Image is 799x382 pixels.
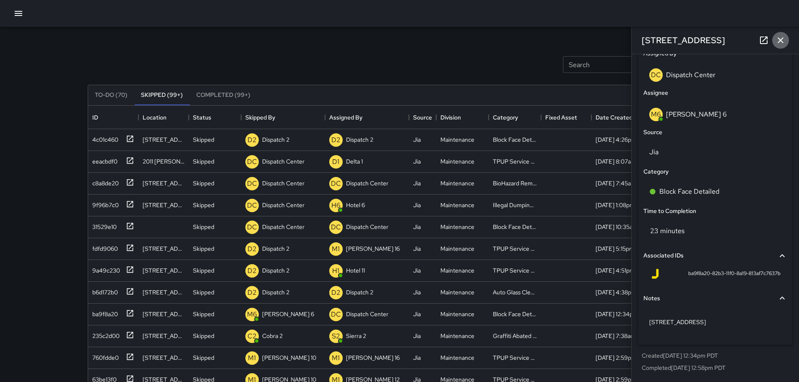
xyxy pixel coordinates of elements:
div: 8/23/2025, 2:59pm PDT [596,353,649,362]
div: 376 19th Street [143,353,185,362]
p: H1 [332,266,339,276]
div: TPUP Service Requested [493,244,537,253]
p: D2 [247,135,257,145]
div: Skipped By [245,106,275,129]
div: c8a8de20 [89,176,119,187]
div: Jia [413,244,421,253]
div: 9/2/2025, 4:26pm PDT [596,135,649,144]
div: Category [489,106,541,129]
div: 2311 Harrison Street [143,179,185,187]
div: Block Face Detailed [493,223,537,231]
p: Skipped [193,310,214,318]
div: Maintenance [440,201,474,209]
div: Jia [413,179,421,187]
div: Assigned By [329,106,362,129]
div: eeacbdf0 [89,154,117,166]
div: Illegal Dumping Removed [493,201,537,209]
div: Fixed Asset [541,106,591,129]
div: Assigned By [325,106,409,129]
div: 31529e10 [89,219,117,231]
div: 8/29/2025, 8:07am PDT [596,157,648,166]
div: 8/25/2025, 7:38am PDT [596,332,648,340]
div: Maintenance [440,179,474,187]
p: Sierra 2 [346,332,366,340]
div: Graffiti Abated Large [493,332,537,340]
div: 8/26/2025, 4:38pm PDT [596,288,649,296]
div: 8/27/2025, 1:08pm PDT [596,201,647,209]
div: Status [193,106,211,129]
div: 760fdde0 [89,350,119,362]
p: Dispatch Center [262,223,305,231]
div: 435 19th Street [143,332,185,340]
p: Skipped [193,288,214,296]
p: [PERSON_NAME] 16 [346,353,400,362]
p: Dispatch 2 [262,266,289,275]
p: Skipped [193,266,214,275]
div: Maintenance [440,135,474,144]
p: DC [247,222,257,232]
p: M6 [247,309,257,320]
button: Skipped (99+) [134,85,190,105]
p: Skipped [193,201,214,209]
p: D2 [331,135,341,145]
p: Dispatch 2 [262,244,289,253]
div: Maintenance [440,332,474,340]
p: Skipped [193,353,214,362]
p: D2 [331,288,341,298]
p: Dispatch Center [346,310,388,318]
p: S2 [332,331,340,341]
p: Skipped [193,332,214,340]
p: Dispatch Center [262,201,305,209]
p: DC [247,179,257,189]
div: 8/29/2025, 7:45am PDT [596,179,648,187]
div: TPUP Service Requested [493,157,537,166]
div: ID [92,106,98,129]
div: Maintenance [440,288,474,296]
p: M1 [332,244,340,254]
button: To-Do (70) [88,85,134,105]
div: Jia [413,266,421,275]
div: Category [493,106,518,129]
p: H6 [331,200,341,210]
p: [PERSON_NAME] 16 [346,244,400,253]
p: Skipped [193,223,214,231]
p: M1 [248,353,256,363]
div: Maintenance [440,266,474,275]
p: DC [331,222,341,232]
p: Dispatch Center [262,157,305,166]
div: 8/26/2025, 12:34pm PDT [596,310,651,318]
p: DC [331,309,341,320]
p: Skipped [193,244,214,253]
div: Fixed Asset [545,106,577,129]
div: Date Created [596,106,632,129]
p: Skipped [193,135,214,144]
div: Jia [413,310,421,318]
p: Delta 1 [346,157,363,166]
div: 8/26/2025, 4:51pm PDT [596,266,647,275]
div: Auto Glass Cleaned Up [493,288,537,296]
div: Jia [413,223,421,231]
div: TPUP Service Requested [493,353,537,362]
div: Block Face Detailed [493,310,537,318]
p: Dispatch 2 [262,135,289,144]
p: [PERSON_NAME] 6 [262,310,314,318]
p: Hotel 6 [346,201,365,209]
div: Jia [413,157,421,166]
p: Dispatch Center [346,179,388,187]
div: Location [143,106,167,129]
p: Dispatch 2 [346,288,373,296]
p: D1 [332,157,339,167]
p: DC [247,200,257,210]
div: 824 Franklin Street [143,244,185,253]
p: Dispatch 2 [262,288,289,296]
div: Source [413,106,432,129]
p: D2 [247,244,257,254]
div: 9f96b7c0 [89,197,119,209]
p: Dispatch 2 [346,135,373,144]
p: Skipped [193,179,214,187]
div: BioHazard Removed [493,179,537,187]
div: 1601 San Pablo Avenue [143,266,185,275]
p: DC [331,179,341,189]
button: Completed (99+) [190,85,257,105]
div: Jia [413,201,421,209]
